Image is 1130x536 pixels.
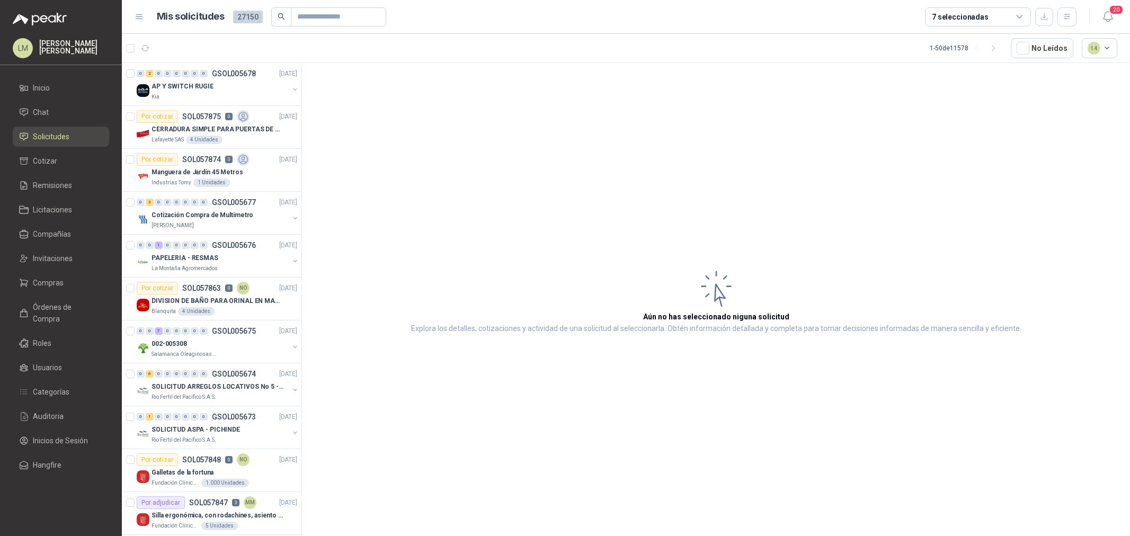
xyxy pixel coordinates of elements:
p: Fundación Clínica Shaio [152,522,199,530]
a: 0 6 0 0 0 0 0 0 GSOL005674[DATE] Company LogoSOLICITUD ARREGLOS LOCATIVOS No 5 - PICHINDERio Fert... [137,368,299,401]
a: Hangfire [13,455,109,475]
span: 27150 [233,11,263,23]
span: Categorías [33,386,69,398]
a: 0 2 0 0 0 0 0 0 GSOL005678[DATE] Company LogoAP Y SWITCH RUGIEKia [137,67,299,101]
div: 1 [155,242,163,249]
div: 0 [173,413,181,421]
a: Inicio [13,78,109,98]
img: Company Logo [137,385,149,397]
p: GSOL005678 [212,70,256,77]
div: 1.000 Unidades [201,479,249,487]
div: 0 [164,70,172,77]
a: Remisiones [13,175,109,195]
img: Company Logo [137,427,149,440]
p: Fundación Clínica Shaio [152,479,199,487]
div: 1 [146,413,154,421]
p: DIVISION DE BAÑO PARA ORINAL EN MADERA O PLASTICA [152,296,283,306]
a: 0 1 0 0 0 0 0 0 GSOL005673[DATE] Company LogoSOLICITUD ASPA - PICHINDERio Fertil del Pacífico S.A.S. [137,410,299,444]
div: LM [13,38,33,58]
p: SOL057863 [182,284,221,292]
div: 0 [146,242,154,249]
span: 20 [1109,5,1124,15]
div: 0 [200,70,208,77]
span: search [278,13,285,20]
span: Compras [33,277,64,289]
a: Órdenes de Compra [13,297,109,329]
img: Company Logo [137,513,149,526]
div: 0 [191,370,199,378]
p: GSOL005676 [212,242,256,249]
div: 0 [137,413,145,421]
p: 0 [225,284,233,292]
div: 0 [191,327,199,335]
div: 0 [155,70,163,77]
div: 0 [200,327,208,335]
p: Lafayette SAS [152,136,184,144]
p: [DATE] [279,326,297,336]
p: [DATE] [279,155,297,165]
span: Solicitudes [33,131,69,142]
div: 0 [164,413,172,421]
p: [DATE] [279,112,297,122]
p: [DATE] [279,369,297,379]
a: Usuarios [13,358,109,378]
p: [DATE] [279,240,297,251]
div: 4 Unidades [186,136,223,144]
span: Invitaciones [33,253,73,264]
p: GSOL005673 [212,413,256,421]
a: 0 3 0 0 0 0 0 0 GSOL005677[DATE] Company LogoCotización Compra de Multímetro[PERSON_NAME] [137,196,299,230]
div: 0 [155,413,163,421]
p: CERRADURA SIMPLE PARA PUERTAS DE VIDRIO [152,124,283,135]
div: 0 [137,370,145,378]
button: 14 [1082,38,1118,58]
span: Órdenes de Compra [33,301,99,325]
p: Explora los detalles, cotizaciones y actividad de una solicitud al seleccionarla. Obtén informaci... [411,323,1021,335]
p: 0 [225,456,233,463]
p: [DATE] [279,69,297,79]
p: Kia [152,93,159,101]
div: 0 [173,70,181,77]
p: PAPELERIA - RESMAS [152,253,218,263]
a: Compañías [13,224,109,244]
div: 0 [182,327,190,335]
div: 3 [146,199,154,206]
p: AP Y SWITCH RUGIE [152,82,213,92]
button: No Leídos [1011,38,1073,58]
div: 0 [137,242,145,249]
div: 0 [200,413,208,421]
p: [DATE] [279,498,297,508]
span: Licitaciones [33,204,72,216]
a: Compras [13,273,109,293]
p: Manguera de Jardín 45 Metros [152,167,243,177]
div: 2 [146,70,154,77]
div: 0 [164,327,172,335]
span: Hangfire [33,459,61,471]
p: GSOL005675 [212,327,256,335]
div: 0 [200,242,208,249]
p: Salamanca Oleaginosas SAS [152,350,218,359]
h1: Mis solicitudes [157,9,225,24]
p: Rio Fertil del Pacífico S.A.S. [152,393,216,401]
div: 0 [200,370,208,378]
div: 0 [137,70,145,77]
p: La Montaña Agromercados [152,264,218,273]
div: 0 [182,413,190,421]
div: 0 [182,370,190,378]
a: Auditoria [13,406,109,426]
div: 0 [182,242,190,249]
p: Blanquita [152,307,176,316]
a: 0 0 7 0 0 0 0 0 GSOL005675[DATE] Company Logo002-005308Salamanca Oleaginosas SAS [137,325,299,359]
div: 7 [155,327,163,335]
p: SOLICITUD ASPA - PICHINDE [152,425,240,435]
p: Industrias Tomy [152,178,191,187]
p: GSOL005674 [212,370,256,378]
div: 7 seleccionadas [932,11,989,23]
a: Inicios de Sesión [13,431,109,451]
a: Por cotizarSOL0578630NO[DATE] Company LogoDIVISION DE BAÑO PARA ORINAL EN MADERA O PLASTICABlanqu... [122,278,301,320]
div: 0 [173,327,181,335]
div: Por adjudicar [137,496,185,509]
p: [DATE] [279,455,297,465]
div: 0 [173,242,181,249]
div: 0 [182,199,190,206]
p: 0 [225,156,233,163]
